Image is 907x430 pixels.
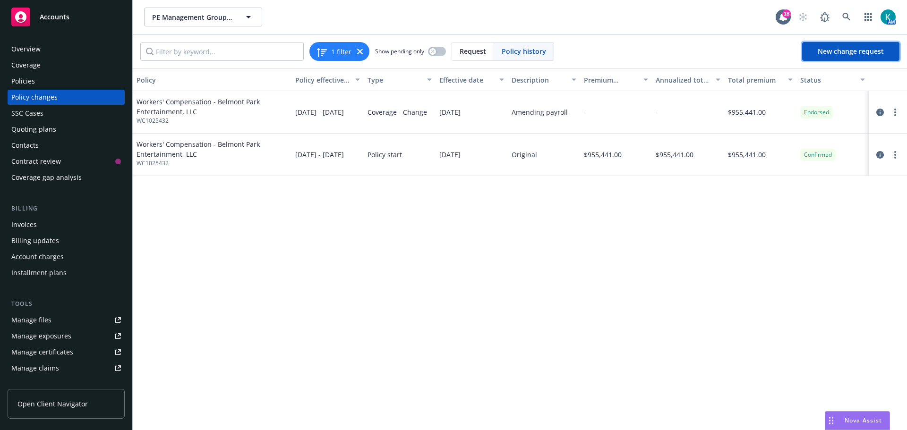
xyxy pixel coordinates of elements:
a: Report a Bug [815,8,834,26]
a: Policy changes [8,90,125,105]
button: Policy [133,68,291,91]
span: WC1025432 [137,117,288,125]
button: Premium change [580,68,652,91]
span: $955,441.00 [728,107,766,117]
a: more [890,107,901,118]
span: Policy start [368,150,402,160]
span: WC1025432 [137,159,288,168]
div: Coverage gap analysis [11,170,82,185]
span: Accounts [40,13,69,21]
div: Manage exposures [11,329,71,344]
input: Filter by keyword... [140,42,304,61]
div: Billing [8,204,125,213]
a: Accounts [8,4,125,30]
button: Effective date [436,68,508,91]
a: New change request [802,42,899,61]
div: 18 [782,9,791,18]
div: Description [512,75,566,85]
div: Amending payroll [512,107,568,117]
a: Invoices [8,217,125,232]
span: Nova Assist [845,416,882,424]
span: Show pending only [375,47,424,55]
div: Original [512,150,537,160]
span: Endorsed [804,108,829,117]
a: Quoting plans [8,122,125,137]
a: Coverage [8,58,125,73]
div: Installment plans [11,265,67,280]
div: Manage BORs [11,377,56,392]
a: Billing updates [8,233,125,248]
div: Manage certificates [11,345,73,360]
div: Quoting plans [11,122,56,137]
div: Status [800,75,855,85]
div: Contract review [11,154,61,169]
img: photo [881,9,896,25]
span: $955,441.00 [728,150,766,160]
div: Manage files [11,312,51,328]
a: SSC Cases [8,106,125,121]
a: Switch app [859,8,878,26]
button: Nova Assist [825,411,890,430]
div: SSC Cases [11,106,43,121]
a: Manage files [8,312,125,328]
a: Contract review [8,154,125,169]
div: Coverage [11,58,41,73]
div: Tools [8,299,125,309]
a: Contacts [8,138,125,153]
a: Overview [8,42,125,57]
div: Policy changes [11,90,58,105]
span: 1 filter [331,47,351,57]
div: Policy [137,75,288,85]
span: $955,441.00 [656,150,693,160]
span: $955,441.00 [584,150,622,160]
span: - [656,107,658,117]
span: - [584,107,586,117]
span: Policy history [502,46,546,56]
span: [DATE] - [DATE] [295,150,344,160]
button: Description [508,68,580,91]
div: Total premium [728,75,782,85]
a: Manage claims [8,361,125,376]
div: Manage claims [11,361,59,376]
a: Manage certificates [8,345,125,360]
span: [DATE] - [DATE] [295,107,344,117]
button: Annualized total premium change [652,68,724,91]
span: Workers' Compensation - Belmont Park Entertainment, LLC [137,97,288,117]
div: Overview [11,42,41,57]
div: Annualized total premium change [656,75,710,85]
a: Manage exposures [8,329,125,344]
span: Confirmed [804,151,832,159]
div: Contacts [11,138,39,153]
div: Effective date [439,75,494,85]
a: more [890,149,901,160]
a: Installment plans [8,265,125,280]
span: PE Management Group, Inc. [152,12,234,22]
button: Policy effective dates [291,68,364,91]
span: Open Client Navigator [17,399,88,409]
div: Policy effective dates [295,75,350,85]
a: circleInformation [874,149,886,160]
div: Billing updates [11,233,59,248]
a: Search [837,8,856,26]
a: Policies [8,74,125,89]
span: Workers' Compensation - Belmont Park Entertainment, LLC [137,139,288,159]
button: Total premium [724,68,796,91]
a: Manage BORs [8,377,125,392]
button: Type [364,68,436,91]
div: Invoices [11,217,37,232]
div: Type [368,75,422,85]
span: [DATE] [439,150,461,160]
div: Policies [11,74,35,89]
span: New change request [818,47,884,56]
div: Premium change [584,75,638,85]
span: [DATE] [439,107,461,117]
a: Start snowing [794,8,813,26]
span: Request [460,46,486,56]
a: Coverage gap analysis [8,170,125,185]
button: PE Management Group, Inc. [144,8,262,26]
div: Drag to move [825,412,837,430]
span: Coverage - Change [368,107,427,117]
button: Status [796,68,869,91]
a: circleInformation [874,107,886,118]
